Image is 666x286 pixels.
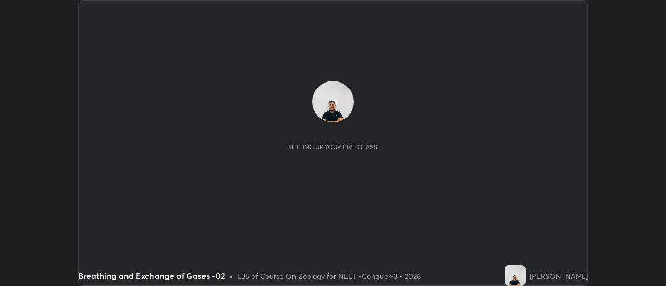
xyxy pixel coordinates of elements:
[530,270,588,281] div: [PERSON_NAME]
[229,270,233,281] div: •
[505,265,526,286] img: bc45ff1babc54a88b3b2e133d9890c25.jpg
[237,270,421,281] div: L35 of Course On Zoology for NEET -Conquer-3 - 2026
[312,81,354,122] img: bc45ff1babc54a88b3b2e133d9890c25.jpg
[78,269,225,282] div: Breathing and Exchange of Gases -02
[288,143,377,151] div: Setting up your live class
